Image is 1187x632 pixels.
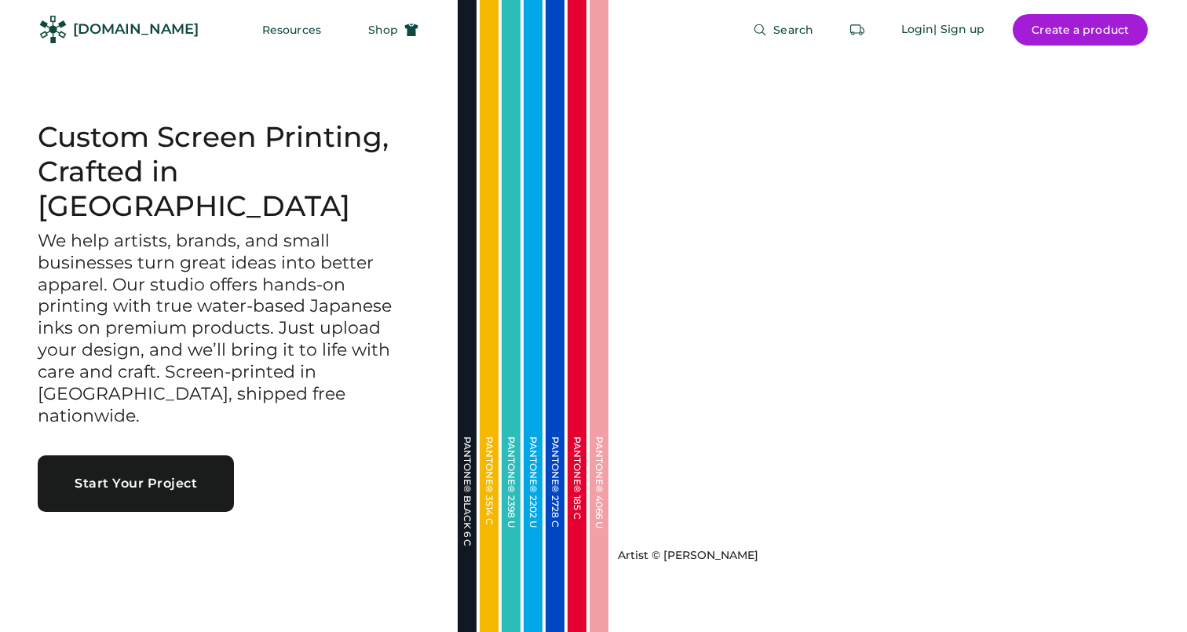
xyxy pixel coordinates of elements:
[550,437,560,594] div: PANTONE® 2728 C
[39,16,67,43] img: Rendered Logo - Screens
[773,24,813,35] span: Search
[73,20,199,39] div: [DOMAIN_NAME]
[842,14,873,46] button: Retrieve an order
[572,437,582,594] div: PANTONE® 185 C
[368,24,398,35] span: Shop
[933,22,984,38] div: | Sign up
[349,14,437,46] button: Shop
[462,437,472,594] div: PANTONE® BLACK 6 C
[901,22,934,38] div: Login
[506,437,516,594] div: PANTONE® 2398 U
[734,14,832,46] button: Search
[243,14,340,46] button: Resources
[594,437,604,594] div: PANTONE® 4066 U
[38,455,234,512] button: Start Your Project
[484,437,494,594] div: PANTONE® 3514 C
[1013,14,1148,46] button: Create a product
[612,542,758,564] a: Artist © [PERSON_NAME]
[618,548,758,564] div: Artist © [PERSON_NAME]
[38,120,420,224] h1: Custom Screen Printing, Crafted in [GEOGRAPHIC_DATA]
[38,230,420,427] h3: We help artists, brands, and small businesses turn great ideas into better apparel. Our studio of...
[528,437,538,594] div: PANTONE® 2202 U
